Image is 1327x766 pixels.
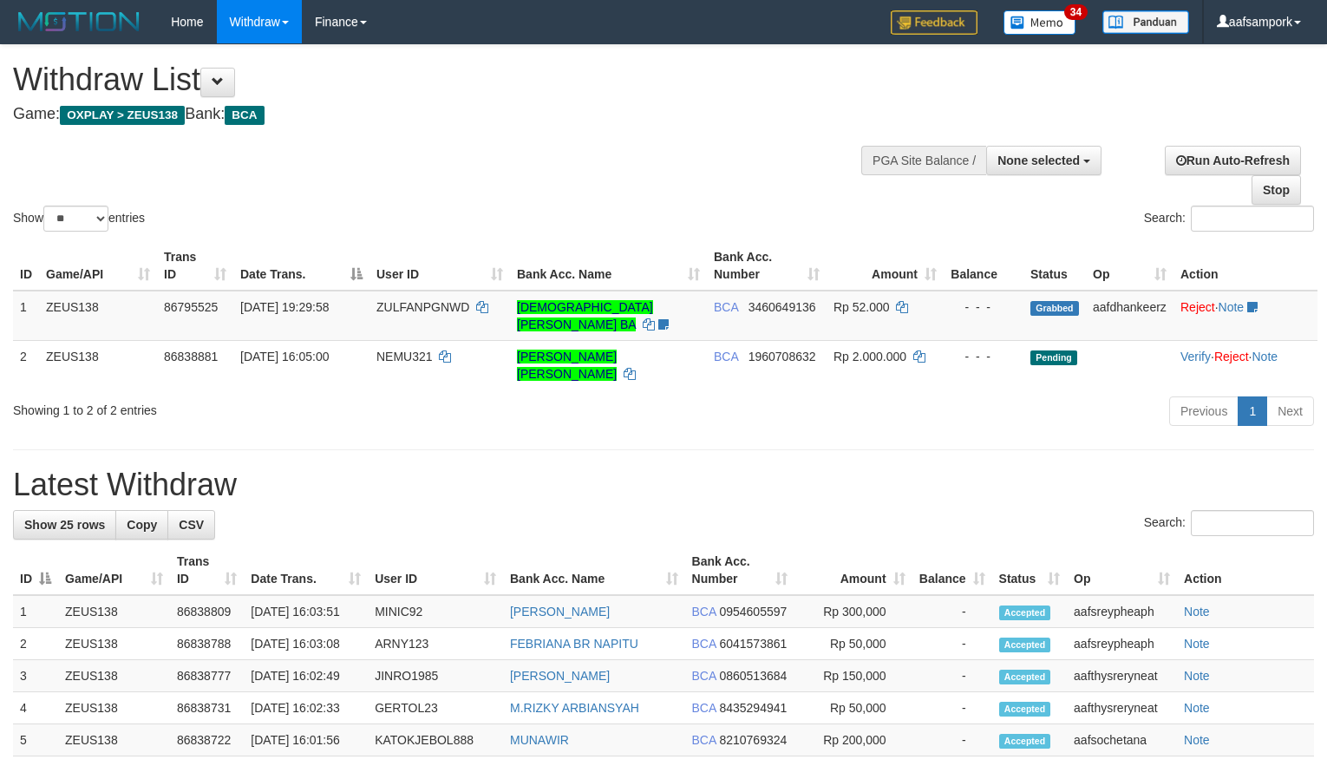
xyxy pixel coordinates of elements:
td: 4 [13,692,58,724]
span: CSV [179,518,204,532]
img: MOTION_logo.png [13,9,145,35]
h4: Game: Bank: [13,106,867,123]
td: 5 [13,724,58,756]
img: panduan.png [1102,10,1189,34]
th: Game/API: activate to sort column ascending [58,546,170,595]
a: Show 25 rows [13,510,116,540]
td: - [912,692,992,724]
input: Search: [1191,510,1314,536]
td: ARNY123 [368,628,503,660]
span: BCA [692,605,716,619]
span: Rp 2.000.000 [833,350,906,363]
th: User ID: activate to sort column ascending [368,546,503,595]
span: BCA [692,637,716,651]
td: 86838731 [170,692,244,724]
td: - [912,628,992,660]
th: Balance [944,241,1023,291]
a: Next [1266,396,1314,426]
td: 3 [13,660,58,692]
th: Status: activate to sort column ascending [992,546,1068,595]
th: Bank Acc. Number: activate to sort column ascending [685,546,794,595]
a: Reject [1214,350,1249,363]
span: Pending [1030,350,1077,365]
span: Copy 6041573861 to clipboard [719,637,787,651]
span: Copy 0954605597 to clipboard [719,605,787,619]
img: Button%20Memo.svg [1003,10,1076,35]
td: [DATE] 16:01:56 [244,724,368,756]
a: Note [1184,605,1210,619]
th: Game/API: activate to sort column ascending [39,241,157,291]
td: aafthysreryneat [1067,660,1177,692]
th: Op: activate to sort column ascending [1086,241,1173,291]
span: ZULFANPGNWD [376,300,469,314]
a: FEBRIANA BR NAPITU [510,637,638,651]
th: Amount: activate to sort column ascending [827,241,944,291]
th: ID [13,241,39,291]
th: Balance: activate to sort column ascending [912,546,992,595]
a: Run Auto-Refresh [1165,146,1301,175]
td: Rp 300,000 [794,595,912,628]
span: [DATE] 16:05:00 [240,350,329,363]
a: Note [1184,637,1210,651]
td: aafthysreryneat [1067,692,1177,724]
a: Note [1219,300,1245,314]
td: aafsreypheaph [1067,595,1177,628]
td: - [912,595,992,628]
th: Trans ID: activate to sort column ascending [170,546,244,595]
a: M.RIZKY ARBIANSYAH [510,701,639,715]
a: [PERSON_NAME] [510,605,610,619]
th: Action [1177,546,1314,595]
img: Feedback.jpg [891,10,977,35]
h1: Latest Withdraw [13,468,1314,502]
a: CSV [167,510,215,540]
span: Copy 8210769324 to clipboard [719,733,787,747]
td: aafdhankeerz [1086,291,1173,341]
td: KATOKJEBOL888 [368,724,503,756]
a: Note [1252,350,1278,363]
a: [DEMOGRAPHIC_DATA][PERSON_NAME] BA [517,300,653,331]
td: [DATE] 16:03:51 [244,595,368,628]
span: Accepted [999,702,1051,717]
span: Accepted [999,638,1051,652]
span: [DATE] 19:29:58 [240,300,329,314]
td: · · [1173,340,1317,390]
td: [DATE] 16:02:49 [244,660,368,692]
a: [PERSON_NAME] [PERSON_NAME] [517,350,617,381]
td: ZEUS138 [58,628,170,660]
td: Rp 150,000 [794,660,912,692]
span: Accepted [999,734,1051,749]
td: 1 [13,595,58,628]
a: [PERSON_NAME] [510,669,610,683]
td: 86838777 [170,660,244,692]
span: NEMU321 [376,350,433,363]
th: Status [1023,241,1086,291]
td: [DATE] 16:03:08 [244,628,368,660]
a: Stop [1252,175,1301,205]
th: ID: activate to sort column descending [13,546,58,595]
th: Bank Acc. Name: activate to sort column ascending [510,241,707,291]
th: Date Trans.: activate to sort column ascending [244,546,368,595]
span: BCA [692,669,716,683]
td: 86838788 [170,628,244,660]
span: BCA [692,701,716,715]
span: Accepted [999,606,1051,620]
h1: Withdraw List [13,62,867,97]
th: Bank Acc. Name: activate to sort column ascending [503,546,685,595]
td: ZEUS138 [58,660,170,692]
span: None selected [997,154,1080,167]
th: Date Trans.: activate to sort column descending [233,241,369,291]
span: Grabbed [1030,301,1079,316]
label: Search: [1144,206,1314,232]
td: ZEUS138 [39,291,157,341]
a: MUNAWIR [510,733,569,747]
span: 34 [1064,4,1088,20]
span: BCA [714,300,738,314]
td: aafsochetana [1067,724,1177,756]
label: Search: [1144,510,1314,536]
span: Copy 1960708632 to clipboard [748,350,816,363]
span: Copy 3460649136 to clipboard [748,300,816,314]
th: User ID: activate to sort column ascending [369,241,510,291]
th: Op: activate to sort column ascending [1067,546,1177,595]
th: Action [1173,241,1317,291]
td: - [912,724,992,756]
